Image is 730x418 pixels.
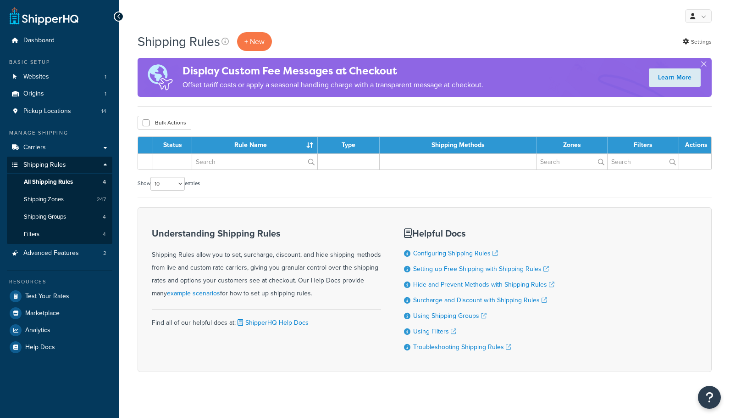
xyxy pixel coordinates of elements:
span: 2 [103,249,106,257]
input: Search [608,154,679,169]
a: Shipping Zones 247 [7,191,112,208]
span: Websites [23,73,49,81]
a: Surcharge and Discount with Shipping Rules [413,295,547,305]
span: Shipping Zones [24,196,64,203]
span: Test Your Rates [25,293,69,300]
div: Basic Setup [7,58,112,66]
button: Open Resource Center [698,386,721,409]
a: Using Shipping Groups [413,311,487,321]
span: Marketplace [25,310,60,317]
th: Actions [679,137,711,153]
a: Help Docs [7,339,112,356]
span: 4 [103,231,106,238]
li: Filters [7,226,112,243]
a: Shipping Groups 4 [7,209,112,226]
th: Shipping Methods [380,137,536,153]
a: Troubleshooting Shipping Rules [413,342,511,352]
th: Filters [608,137,679,153]
h1: Shipping Rules [138,33,220,51]
span: 247 [97,196,106,203]
span: Origins [23,90,44,98]
div: Manage Shipping [7,129,112,137]
a: Using Filters [413,327,456,336]
span: Carriers [23,144,46,152]
a: All Shipping Rules 4 [7,174,112,191]
span: All Shipping Rules [24,178,73,186]
h4: Display Custom Fee Messages at Checkout [182,63,483,79]
a: Hide and Prevent Methods with Shipping Rules [413,280,554,289]
a: Analytics [7,322,112,339]
p: + New [237,32,272,51]
h3: Understanding Shipping Rules [152,228,381,238]
span: Dashboard [23,37,55,45]
a: Origins 1 [7,85,112,102]
a: Test Your Rates [7,288,112,305]
span: Shipping Rules [23,161,66,169]
a: Dashboard [7,32,112,49]
a: Setting up Free Shipping with Shipping Rules [413,264,549,274]
span: 1 [105,73,106,81]
a: ShipperHQ Home [10,7,78,25]
th: Rule Name [192,137,318,153]
a: ShipperHQ Help Docs [236,318,309,328]
a: Configuring Shipping Rules [413,249,498,258]
li: All Shipping Rules [7,174,112,191]
span: Advanced Features [23,249,79,257]
input: Search [536,154,607,169]
span: 4 [103,213,106,221]
span: Shipping Groups [24,213,66,221]
a: Marketplace [7,305,112,322]
span: 1 [105,90,106,98]
li: Origins [7,85,112,102]
li: Shipping Groups [7,209,112,226]
a: Advanced Features 2 [7,245,112,262]
th: Type [318,137,380,153]
a: Filters 4 [7,226,112,243]
a: Websites 1 [7,68,112,85]
p: Offset tariff costs or apply a seasonal handling charge with a transparent message at checkout. [182,79,483,91]
span: 14 [101,107,106,115]
select: Showentries [150,177,185,191]
div: Shipping Rules allow you to set, surcharge, discount, and hide shipping methods from live and cus... [152,228,381,300]
div: Find all of our helpful docs at: [152,309,381,329]
li: Pickup Locations [7,103,112,120]
span: Analytics [25,327,50,334]
li: Advanced Features [7,245,112,262]
span: 4 [103,178,106,186]
a: Pickup Locations 14 [7,103,112,120]
label: Show entries [138,177,200,191]
th: Zones [536,137,608,153]
li: Websites [7,68,112,85]
span: Pickup Locations [23,107,71,115]
img: duties-banner-06bc72dcb5fe05cb3f9472aba00be2ae8eb53ab6f0d8bb03d382ba314ac3c341.png [138,58,182,97]
a: Learn More [649,68,701,87]
input: Search [192,154,317,169]
a: Shipping Rules [7,157,112,174]
span: Filters [24,231,39,238]
a: Settings [683,35,712,48]
a: Carriers [7,139,112,156]
li: Shipping Zones [7,191,112,208]
div: Resources [7,278,112,286]
h3: Helpful Docs [404,228,554,238]
li: Shipping Rules [7,157,112,244]
span: Help Docs [25,344,55,351]
th: Status [153,137,192,153]
a: example scenarios [167,288,220,298]
button: Bulk Actions [138,116,191,130]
